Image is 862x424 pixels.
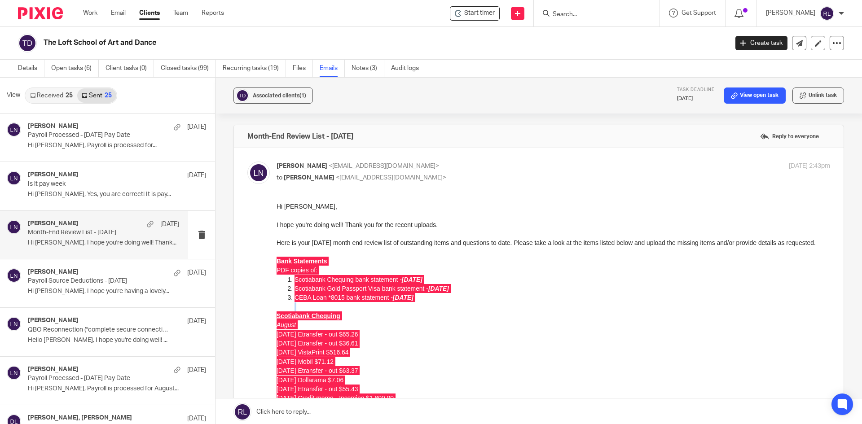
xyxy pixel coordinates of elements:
a: Team [173,9,188,17]
div: The Loft School of Art and Dance [450,6,500,21]
a: Open tasks (6) [51,60,99,77]
p: [DATE] [160,220,179,229]
img: svg%3E [7,317,21,331]
img: svg%3E [7,268,21,283]
p: [DATE] 2:43pm [789,162,830,171]
p: Is it pay week [28,180,171,188]
span: Start timer [464,9,495,18]
p: CEBA Loan *8015 bank statement - [18,91,554,100]
h4: [PERSON_NAME] [28,366,79,373]
img: svg%3E [7,366,21,380]
a: Emails [320,60,345,77]
button: Unlink task [792,87,844,104]
p: [DATE] [187,414,206,423]
p: Payroll Processed - [DATE] Pay Date [28,131,171,139]
p: [PERSON_NAME] [766,9,815,17]
p: Hi [PERSON_NAME], Yes, you are correct! It is pay... [28,191,206,198]
button: Associated clients(1) [233,87,313,104]
span: Get Support [682,10,716,16]
p: [DATE] [187,317,206,326]
a: Received25 [26,88,77,103]
h4: [PERSON_NAME] [28,171,79,179]
input: Search [552,11,633,19]
h4: Month-End Review List - [DATE] [247,132,353,141]
span: to [277,175,282,181]
h2: The Loft School of Art and Dance [44,38,586,48]
h4: [PERSON_NAME] [28,317,79,324]
p: [DATE] [187,171,206,180]
a: Recurring tasks (19) [223,60,286,77]
img: svg%3E [18,34,37,52]
p: Hi [PERSON_NAME], Payroll is processed for... [28,142,206,149]
span: <[EMAIL_ADDRESS][DOMAIN_NAME]> [336,175,446,181]
span: Task deadline [677,87,715,92]
a: Sent25 [77,88,116,103]
p: Hello [PERSON_NAME], I hope you're doing well! ... [28,337,206,344]
a: Client tasks (0) [106,60,154,77]
a: Clients [139,9,160,17]
a: Details [18,60,44,77]
img: svg%3E [7,220,21,234]
a: View open task [724,87,786,104]
a: Closed tasks (99) [161,60,216,77]
p: Scotiabank Chequing bank statement - [18,73,554,82]
em: [DATE] [116,92,137,99]
a: Email [111,9,126,17]
img: svg%3E [820,6,834,21]
span: View [7,91,20,100]
p: [DATE] [187,268,206,277]
div: 25 [105,92,112,99]
p: Payroll Processed - [DATE] Pay Date [28,375,171,382]
p: [DATE] [677,95,715,102]
span: Associated clients [253,93,306,98]
h4: [PERSON_NAME] [28,268,79,276]
p: Payroll Source Deductions - [DATE] [28,277,171,285]
h4: [PERSON_NAME] [28,220,79,227]
a: Files [293,60,313,77]
span: [PERSON_NAME] [277,163,327,169]
div: 25 [66,92,73,99]
em: [DATE] [125,74,146,81]
p: Hi [PERSON_NAME], Payroll is processed for August... [28,385,206,393]
p: Hi [PERSON_NAME], I hope you're doing well! Thank... [28,239,179,247]
p: [DATE] [187,122,206,131]
p: Hi [PERSON_NAME], I hope you're having a lovely... [28,288,206,295]
h4: [PERSON_NAME], [PERSON_NAME] [28,414,132,422]
a: Create task [735,36,787,50]
p: Month-End Review List - [DATE] [28,229,149,236]
img: svg%3E [7,122,21,137]
span: [PERSON_NAME] [284,175,334,181]
a: Notes (3) [352,60,384,77]
img: svg%3E [247,162,270,184]
img: Pixie [18,7,63,19]
em: [DATE] [152,83,172,90]
h4: [PERSON_NAME] [28,122,79,130]
a: Work [83,9,97,17]
a: Audit logs [391,60,426,77]
span: (1) [299,93,306,98]
p: Scotiabank Gold Passport Visa bank statement - [18,82,554,91]
img: svg%3E [7,171,21,185]
p: [DATE] [187,366,206,375]
p: QBO Reconnection ("complete secure connection") Request - Friendly Biweekly Reminder [28,326,171,334]
a: Reports [202,9,224,17]
label: Reply to everyone [758,130,821,143]
img: svg%3E [236,89,249,102]
span: <[EMAIL_ADDRESS][DOMAIN_NAME]> [329,163,439,169]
